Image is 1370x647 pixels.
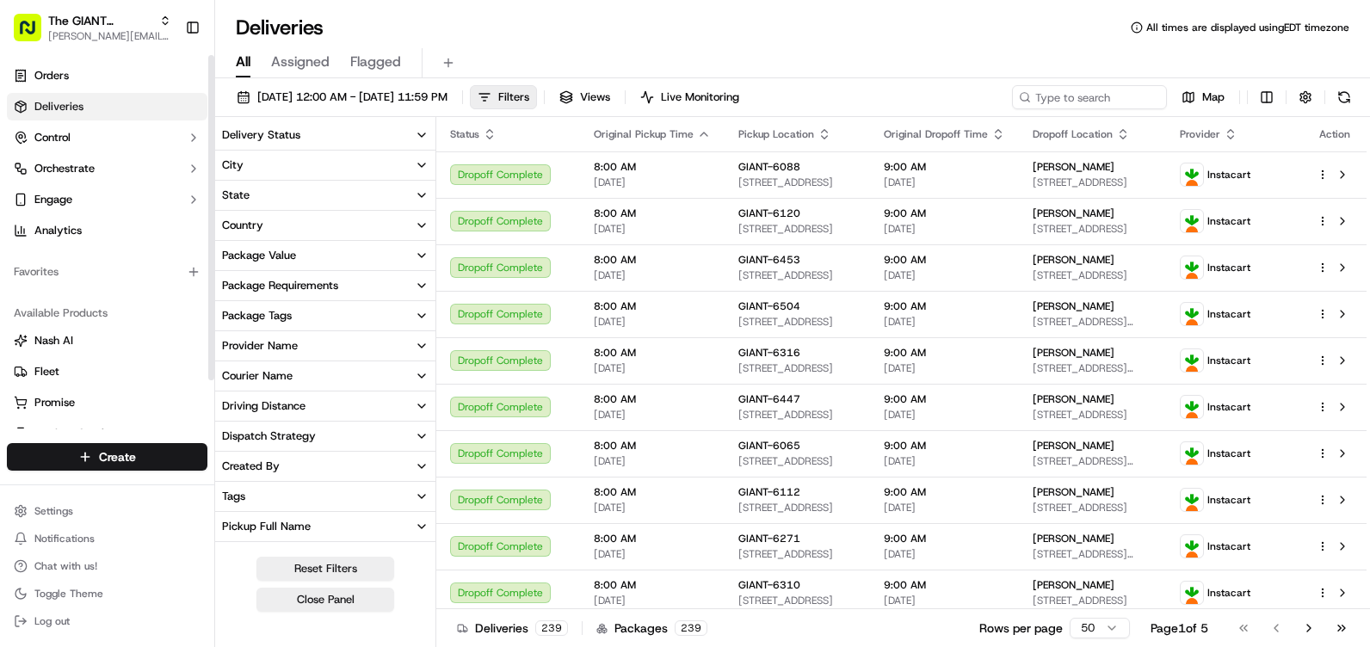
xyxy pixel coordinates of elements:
[884,315,1005,329] span: [DATE]
[1181,535,1203,558] img: profile_instacart_ahold_partner.png
[222,428,316,444] div: Dispatch Strategy
[633,85,747,109] button: Live Monitoring
[594,547,711,561] span: [DATE]
[738,160,800,174] span: GIANT-6088
[738,578,800,592] span: GIANT-6310
[498,89,529,105] span: Filters
[470,85,537,109] button: Filters
[594,594,711,607] span: [DATE]
[594,346,711,360] span: 8:00 AM
[884,454,1005,468] span: [DATE]
[34,223,82,238] span: Analytics
[215,181,435,210] button: State
[7,527,207,551] button: Notifications
[594,501,711,515] span: [DATE]
[594,176,711,189] span: [DATE]
[738,127,814,141] span: Pickup Location
[594,532,711,545] span: 8:00 AM
[257,89,447,105] span: [DATE] 12:00 AM - [DATE] 11:59 PM
[1207,447,1250,460] span: Instacart
[7,7,178,48] button: The GIANT Company[PERSON_NAME][EMAIL_ADDRESS][PERSON_NAME][DOMAIN_NAME]
[738,501,856,515] span: [STREET_ADDRESS]
[7,155,207,182] button: Orchestrate
[1181,396,1203,418] img: profile_instacart_ahold_partner.png
[594,315,711,329] span: [DATE]
[34,161,95,176] span: Orchestrate
[1033,392,1114,406] span: [PERSON_NAME]
[215,542,435,571] button: Pickup Business Name
[1033,532,1114,545] span: [PERSON_NAME]
[14,333,201,348] a: Nash AI
[884,392,1005,406] span: 9:00 AM
[1207,354,1250,367] span: Instacart
[675,620,707,636] div: 239
[1174,85,1232,109] button: Map
[1180,127,1220,141] span: Provider
[884,253,1005,267] span: 9:00 AM
[7,258,207,286] div: Favorites
[7,499,207,523] button: Settings
[34,364,59,379] span: Fleet
[14,364,201,379] a: Fleet
[7,420,207,447] button: Product Catalog
[1033,454,1152,468] span: [STREET_ADDRESS][PERSON_NAME]
[738,439,800,453] span: GIANT-6065
[884,268,1005,282] span: [DATE]
[1151,619,1208,637] div: Page 1 of 5
[1202,89,1225,105] span: Map
[535,620,568,636] div: 239
[256,557,394,581] button: Reset Filters
[661,89,739,105] span: Live Monitoring
[34,192,72,207] span: Engage
[215,120,435,150] button: Delivery Status
[215,271,435,300] button: Package Requirements
[7,443,207,471] button: Create
[222,519,311,534] div: Pickup Full Name
[271,52,330,72] span: Assigned
[215,452,435,481] button: Created By
[594,160,711,174] span: 8:00 AM
[1207,586,1250,600] span: Instacart
[229,85,455,109] button: [DATE] 12:00 AM - [DATE] 11:59 PM
[594,253,711,267] span: 8:00 AM
[1146,21,1349,34] span: All times are displayed using EDT timezone
[594,268,711,282] span: [DATE]
[594,127,694,141] span: Original Pickup Time
[222,368,293,384] div: Courier Name
[884,532,1005,545] span: 9:00 AM
[222,248,296,263] div: Package Value
[215,151,435,180] button: City
[1033,253,1114,267] span: [PERSON_NAME]
[884,176,1005,189] span: [DATE]
[215,512,435,541] button: Pickup Full Name
[7,389,207,416] button: Promise
[1033,547,1152,561] span: [STREET_ADDRESS][PERSON_NAME]
[884,594,1005,607] span: [DATE]
[1181,256,1203,279] img: profile_instacart_ahold_partner.png
[594,299,711,313] span: 8:00 AM
[34,559,97,573] span: Chat with us!
[738,299,800,313] span: GIANT-6504
[48,29,171,43] button: [PERSON_NAME][EMAIL_ADDRESS][PERSON_NAME][DOMAIN_NAME]
[884,361,1005,375] span: [DATE]
[1012,85,1167,109] input: Type to search
[738,268,856,282] span: [STREET_ADDRESS]
[1033,160,1114,174] span: [PERSON_NAME]
[594,439,711,453] span: 8:00 AM
[1033,206,1114,220] span: [PERSON_NAME]
[738,454,856,468] span: [STREET_ADDRESS]
[1033,127,1113,141] span: Dropoff Location
[884,408,1005,422] span: [DATE]
[450,127,479,141] span: Status
[594,361,711,375] span: [DATE]
[1207,400,1250,414] span: Instacart
[215,361,435,391] button: Courier Name
[222,459,280,474] div: Created By
[7,582,207,606] button: Toggle Theme
[34,504,73,518] span: Settings
[34,532,95,545] span: Notifications
[222,218,263,233] div: Country
[215,391,435,421] button: Driving Distance
[222,308,292,323] div: Package Tags
[1033,268,1152,282] span: [STREET_ADDRESS]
